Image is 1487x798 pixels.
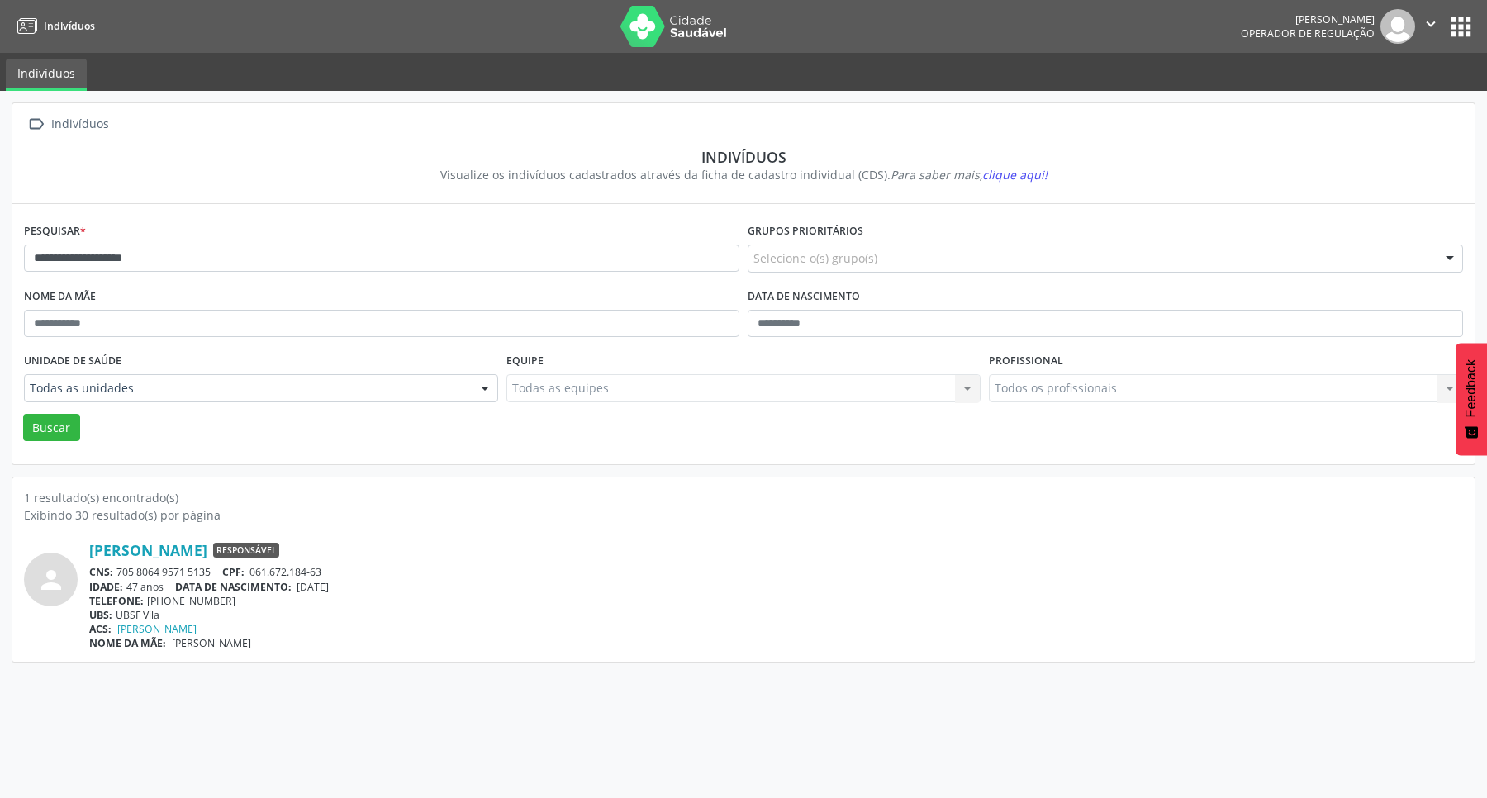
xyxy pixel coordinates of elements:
[891,167,1048,183] i: Para saber mais,
[1241,26,1375,40] span: Operador de regulação
[989,349,1063,374] label: Profissional
[6,59,87,91] a: Indivíduos
[1456,343,1487,455] button: Feedback - Mostrar pesquisa
[222,565,245,579] span: CPF:
[24,219,86,245] label: Pesquisar
[24,489,1463,506] div: 1 resultado(s) encontrado(s)
[89,594,144,608] span: TELEFONE:
[249,565,321,579] span: 061.672.184-63
[89,580,1463,594] div: 47 anos
[175,580,292,594] span: DATA DE NASCIMENTO:
[89,565,113,579] span: CNS:
[982,167,1048,183] span: clique aqui!
[36,565,66,595] i: person
[1415,9,1447,44] button: 
[1464,359,1479,417] span: Feedback
[89,608,1463,622] div: UBSF Vila
[24,506,1463,524] div: Exibindo 30 resultado(s) por página
[89,608,112,622] span: UBS:
[89,580,123,594] span: IDADE:
[117,622,197,636] a: [PERSON_NAME]
[36,148,1451,166] div: Indivíduos
[172,636,251,650] span: [PERSON_NAME]
[23,414,80,442] button: Buscar
[506,349,544,374] label: Equipe
[753,249,877,267] span: Selecione o(s) grupo(s)
[30,380,464,397] span: Todas as unidades
[89,565,1463,579] div: 705 8064 9571 5135
[24,349,121,374] label: Unidade de saúde
[89,541,207,559] a: [PERSON_NAME]
[1447,12,1475,41] button: apps
[24,112,112,136] a:  Indivíduos
[12,12,95,40] a: Indivíduos
[748,219,863,245] label: Grupos prioritários
[24,112,48,136] i: 
[748,284,860,310] label: Data de nascimento
[89,594,1463,608] div: [PHONE_NUMBER]
[1380,9,1415,44] img: img
[1241,12,1375,26] div: [PERSON_NAME]
[213,543,279,558] span: Responsável
[44,19,95,33] span: Indivíduos
[24,284,96,310] label: Nome da mãe
[36,166,1451,183] div: Visualize os indivíduos cadastrados através da ficha de cadastro individual (CDS).
[89,636,166,650] span: NOME DA MÃE:
[89,622,112,636] span: ACS:
[1422,15,1440,33] i: 
[297,580,329,594] span: [DATE]
[48,112,112,136] div: Indivíduos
